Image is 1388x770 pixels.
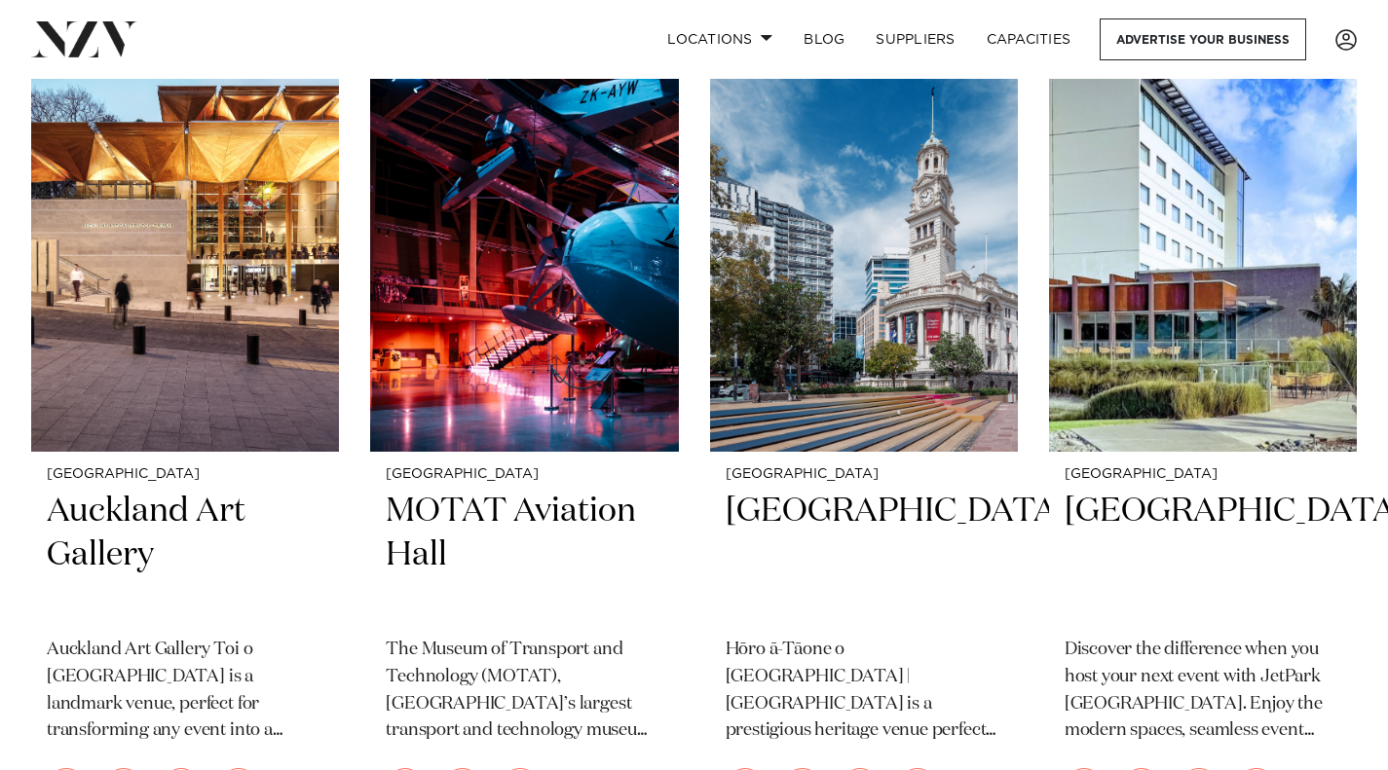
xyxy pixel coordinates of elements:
[386,467,662,482] small: [GEOGRAPHIC_DATA]
[31,21,137,56] img: nzv-logo.png
[652,18,788,60] a: Locations
[726,467,1002,482] small: [GEOGRAPHIC_DATA]
[386,490,662,621] h2: MOTAT Aviation Hall
[386,637,662,746] p: The Museum of Transport and Technology (MOTAT), [GEOGRAPHIC_DATA]’s largest transport and technol...
[47,490,323,621] h2: Auckland Art Gallery
[1065,637,1341,746] p: Discover the difference when you host your next event with JetPark [GEOGRAPHIC_DATA]. Enjoy the m...
[726,637,1002,746] p: Hōro ā-Tāone o [GEOGRAPHIC_DATA] | [GEOGRAPHIC_DATA] is a prestigious heritage venue perfect for ...
[47,467,323,482] small: [GEOGRAPHIC_DATA]
[726,490,1002,621] h2: [GEOGRAPHIC_DATA]
[1100,18,1306,60] a: Advertise your business
[971,18,1087,60] a: Capacities
[788,18,860,60] a: BLOG
[47,637,323,746] p: Auckland Art Gallery Toi o [GEOGRAPHIC_DATA] is a landmark venue, perfect for transforming any ev...
[860,18,970,60] a: SUPPLIERS
[1065,490,1341,621] h2: [GEOGRAPHIC_DATA]
[1065,467,1341,482] small: [GEOGRAPHIC_DATA]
